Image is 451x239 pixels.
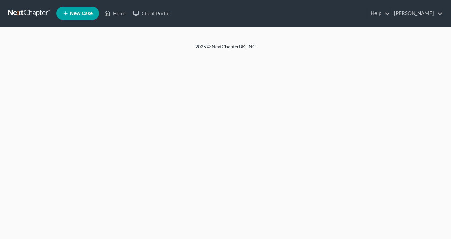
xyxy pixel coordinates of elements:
[130,7,173,19] a: Client Portal
[34,43,417,55] div: 2025 © NextChapterBK, INC
[367,7,390,19] a: Help
[101,7,130,19] a: Home
[56,7,99,20] new-legal-case-button: New Case
[391,7,443,19] a: [PERSON_NAME]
